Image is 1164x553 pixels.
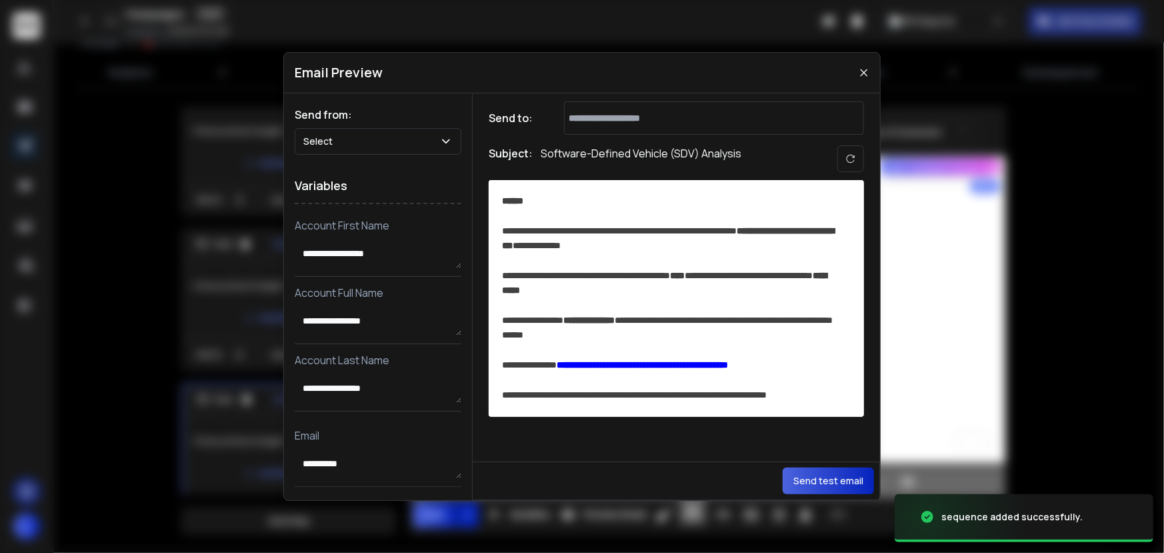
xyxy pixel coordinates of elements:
p: Account Full Name [295,285,461,301]
p: Software-Defined Vehicle (SDV) Analysis [541,145,741,172]
p: Select [303,135,338,148]
p: Account First Name [295,217,461,233]
h1: Send from: [295,107,461,123]
h1: Send to: [489,110,542,126]
button: Send test email [783,468,874,494]
h1: Variables [295,168,461,204]
h1: Subject: [489,145,533,172]
p: Email [295,428,461,444]
p: Account Last Name [295,352,461,368]
h1: Email Preview [295,63,383,82]
div: sequence added successfully. [941,510,1083,524]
